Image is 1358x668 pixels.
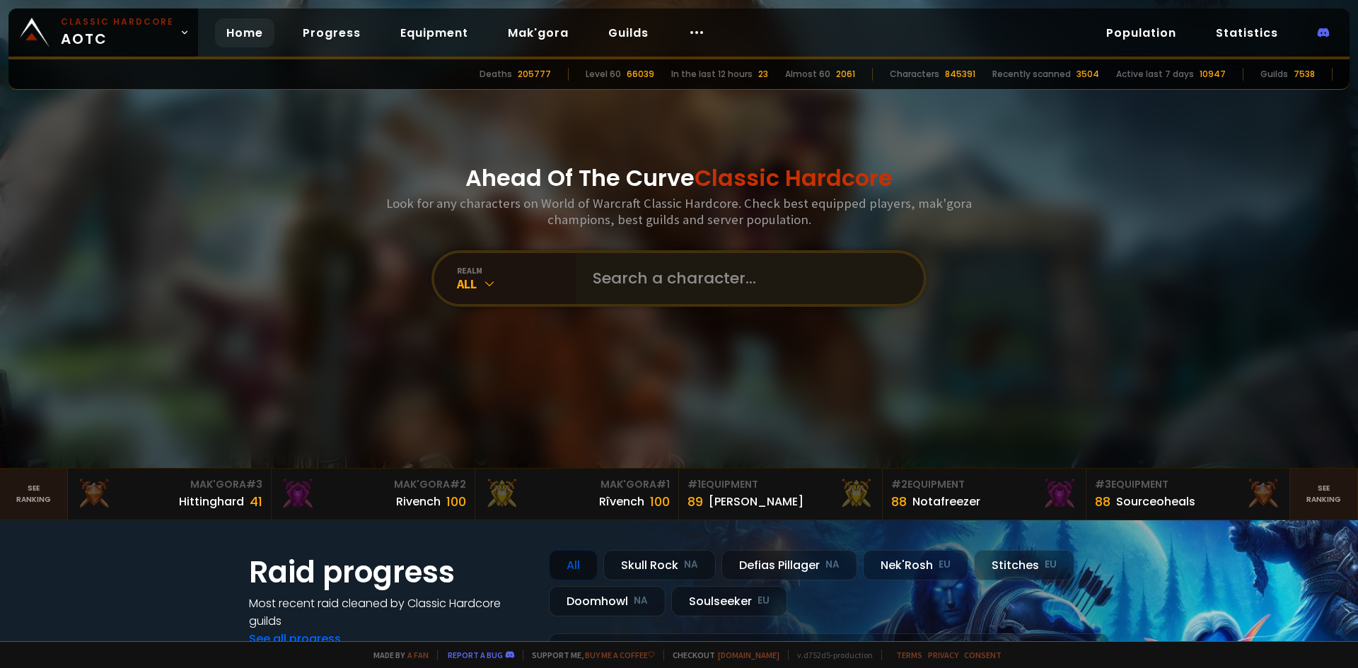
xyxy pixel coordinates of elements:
div: 41 [250,492,262,511]
small: EU [939,558,951,572]
a: Population [1095,18,1188,47]
h1: Raid progress [249,550,532,594]
a: [DOMAIN_NAME] [718,650,779,660]
div: 3504 [1076,68,1099,81]
a: #1Equipment89[PERSON_NAME] [679,469,883,520]
span: # 1 [656,477,670,491]
a: Report a bug [448,650,503,660]
div: Defias Pillager [721,550,857,580]
span: Made by [365,650,429,660]
span: # 2 [450,477,466,491]
div: Nek'Rosh [863,550,968,580]
a: a fan [407,650,429,660]
a: See all progress [249,631,341,647]
div: 100 [446,492,466,511]
span: # 3 [246,477,262,491]
span: # 1 [687,477,701,491]
div: realm [457,265,576,276]
a: Mak'Gora#3Hittinghard41 [68,469,272,520]
div: 23 [758,68,768,81]
h1: Ahead Of The Curve [465,161,893,195]
a: Guilds [597,18,660,47]
div: Mak'Gora [76,477,262,492]
div: 66039 [627,68,654,81]
div: All [549,550,598,580]
div: 2061 [836,68,855,81]
span: Checkout [663,650,779,660]
div: [PERSON_NAME] [709,493,803,510]
div: Rîvench [599,493,644,510]
a: Terms [896,650,922,660]
small: Classic Hardcore [61,16,174,28]
small: NA [825,558,840,572]
h4: Most recent raid cleaned by Classic Hardcore guilds [249,594,532,630]
div: Notafreezer [912,493,980,510]
a: Mak'Gora#1Rîvench100 [475,469,679,520]
div: Mak'Gora [280,477,466,492]
span: # 2 [891,477,907,491]
div: Rivench [396,493,441,510]
div: 88 [891,492,907,511]
a: #3Equipment88Sourceoheals [1086,469,1290,520]
span: v. d752d5 - production [788,650,873,660]
h3: Look for any characters on World of Warcraft Classic Hardcore. Check best equipped players, mak'g... [381,195,977,228]
a: Home [215,18,274,47]
div: All [457,276,576,292]
a: #2Equipment88Notafreezer [883,469,1086,520]
span: # 3 [1095,477,1111,491]
div: Soulseeker [671,586,787,616]
small: NA [634,594,648,608]
div: 10947 [1200,68,1226,81]
div: Recently scanned [992,68,1071,81]
a: Privacy [928,650,958,660]
div: 845391 [945,68,975,81]
div: 205777 [518,68,551,81]
div: 7538 [1294,68,1315,81]
div: 89 [687,492,703,511]
div: Level 60 [586,68,621,81]
span: Classic Hardcore [695,162,893,194]
div: 88 [1095,492,1110,511]
a: Statistics [1205,18,1289,47]
a: Classic HardcoreAOTC [8,8,198,57]
div: Stitches [974,550,1074,580]
div: Characters [890,68,939,81]
div: Mak'Gora [484,477,670,492]
small: EU [1045,558,1057,572]
div: Doomhowl [549,586,666,616]
a: Progress [291,18,372,47]
div: Active last 7 days [1116,68,1194,81]
small: EU [758,594,770,608]
div: In the last 12 hours [671,68,753,81]
span: Support me, [523,650,655,660]
div: Equipment [1095,477,1281,492]
div: Equipment [687,477,874,492]
small: NA [684,558,698,572]
div: 100 [650,492,670,511]
div: Deaths [480,68,512,81]
div: Almost 60 [785,68,830,81]
a: Mak'gora [497,18,580,47]
input: Search a character... [584,253,907,304]
a: Buy me a coffee [585,650,655,660]
div: Equipment [891,477,1077,492]
div: Guilds [1260,68,1288,81]
a: Equipment [389,18,480,47]
a: Consent [964,650,1002,660]
a: Mak'Gora#2Rivench100 [272,469,475,520]
div: Hittinghard [179,493,244,510]
div: Sourceoheals [1116,493,1195,510]
a: Seeranking [1290,469,1358,520]
span: AOTC [61,16,174,49]
div: Skull Rock [603,550,716,580]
